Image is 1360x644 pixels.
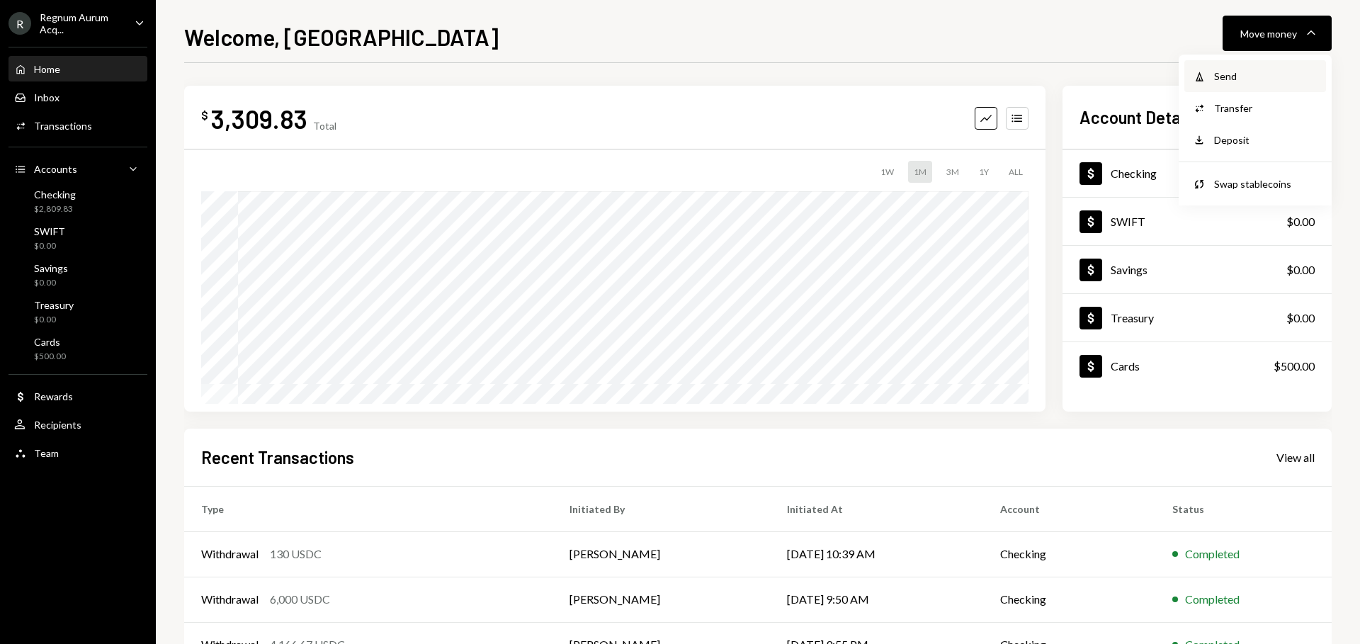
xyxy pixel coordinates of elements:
[201,108,208,123] div: $
[8,12,31,35] div: R
[34,63,60,75] div: Home
[8,332,147,366] a: Cards$500.00
[8,258,147,292] a: Savings$0.00
[552,486,770,531] th: Initiated By
[34,240,65,252] div: $0.00
[1276,449,1315,465] a: View all
[1111,359,1140,373] div: Cards
[201,591,259,608] div: Withdrawal
[34,277,68,289] div: $0.00
[1111,166,1157,180] div: Checking
[983,531,1155,577] td: Checking
[1274,358,1315,375] div: $500.00
[8,412,147,437] a: Recipients
[1111,311,1154,324] div: Treasury
[1214,176,1317,191] div: Swap stablecoins
[1223,16,1332,51] button: Move money
[8,383,147,409] a: Rewards
[908,161,932,183] div: 1M
[8,221,147,255] a: SWIFT$0.00
[201,546,259,563] div: Withdrawal
[34,91,59,103] div: Inbox
[8,295,147,329] a: Treasury$0.00
[40,11,123,35] div: Regnum Aurum Acq...
[1062,246,1332,293] a: Savings$0.00
[973,161,994,183] div: 1Y
[313,120,336,132] div: Total
[1155,486,1332,531] th: Status
[8,156,147,181] a: Accounts
[34,299,74,311] div: Treasury
[1214,69,1317,84] div: Send
[34,447,59,459] div: Team
[1240,26,1297,41] div: Move money
[1062,294,1332,341] a: Treasury$0.00
[34,120,92,132] div: Transactions
[34,163,77,175] div: Accounts
[34,203,76,215] div: $2,809.83
[770,531,984,577] td: [DATE] 10:39 AM
[184,486,552,531] th: Type
[34,188,76,200] div: Checking
[1003,161,1028,183] div: ALL
[34,351,66,363] div: $500.00
[270,546,322,563] div: 130 USDC
[1062,149,1332,197] a: Checking$2,809.83
[1286,310,1315,327] div: $0.00
[1185,591,1240,608] div: Completed
[34,225,65,237] div: SWIFT
[983,486,1155,531] th: Account
[983,577,1155,622] td: Checking
[1286,261,1315,278] div: $0.00
[941,161,965,183] div: 3M
[34,419,81,431] div: Recipients
[211,103,307,135] div: 3,309.83
[1214,132,1317,147] div: Deposit
[8,56,147,81] a: Home
[201,446,354,469] h2: Recent Transactions
[770,577,984,622] td: [DATE] 9:50 AM
[1111,263,1147,276] div: Savings
[875,161,900,183] div: 1W
[1062,198,1332,245] a: SWIFT$0.00
[1079,106,1196,129] h2: Account Details
[552,577,770,622] td: [PERSON_NAME]
[34,390,73,402] div: Rewards
[1111,215,1145,228] div: SWIFT
[184,23,499,51] h1: Welcome, [GEOGRAPHIC_DATA]
[8,184,147,218] a: Checking$2,809.83
[8,113,147,138] a: Transactions
[1286,213,1315,230] div: $0.00
[1276,451,1315,465] div: View all
[1062,342,1332,390] a: Cards$500.00
[770,486,984,531] th: Initiated At
[8,84,147,110] a: Inbox
[270,591,330,608] div: 6,000 USDC
[1214,101,1317,115] div: Transfer
[8,440,147,465] a: Team
[34,336,66,348] div: Cards
[1185,546,1240,563] div: Completed
[34,314,74,326] div: $0.00
[34,262,68,274] div: Savings
[552,531,770,577] td: [PERSON_NAME]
